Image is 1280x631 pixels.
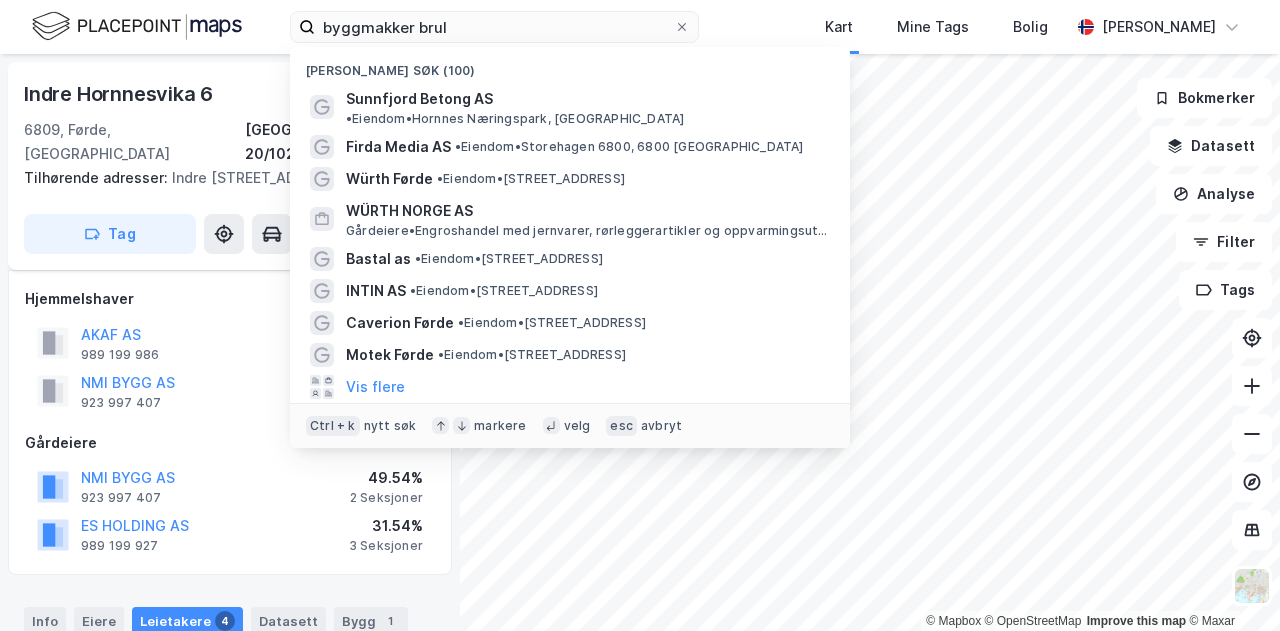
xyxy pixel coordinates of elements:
div: [PERSON_NAME] [1102,15,1216,39]
a: OpenStreetMap [985,614,1082,628]
span: Eiendom • [STREET_ADDRESS] [437,171,625,187]
span: Motek Førde [346,343,434,367]
span: Eiendom • Storehagen 6800, 6800 [GEOGRAPHIC_DATA] [455,139,804,155]
span: Bastal as [346,247,411,271]
div: 1 [380,611,400,631]
div: 6809, Førde, [GEOGRAPHIC_DATA] [24,118,245,166]
span: Gårdeiere • Engroshandel med jernvarer, rørleggerartikler og oppvarmingsutstyr [346,223,830,239]
div: Kart [825,15,853,39]
div: 989 199 927 [81,538,158,554]
div: [GEOGRAPHIC_DATA], 20/102 [245,118,436,166]
div: 49.54% [350,466,423,490]
span: INTIN AS [346,279,406,303]
span: Eiendom • [STREET_ADDRESS] [415,251,603,267]
span: Caverion Førde [346,311,454,335]
div: Gårdeiere [25,431,435,455]
div: [PERSON_NAME] søk (100) [290,47,850,83]
div: Indre Hornnesvika 6 [24,78,217,110]
div: 989 199 986 [81,347,159,363]
a: Improve this map [1087,614,1186,628]
div: 3 Seksjoner [349,538,423,554]
span: • [415,251,421,266]
span: • [458,315,464,330]
iframe: Chat Widget [1180,535,1280,631]
div: avbryt [641,418,682,434]
button: Analyse [1156,174,1272,214]
span: • [438,347,444,362]
div: markere [474,418,526,434]
span: • [437,171,443,186]
div: Indre [STREET_ADDRESS] [24,166,420,190]
span: Firda Media AS [346,135,451,159]
span: WÜRTH NORGE AS [346,199,826,223]
span: Eiendom • [STREET_ADDRESS] [438,347,626,363]
span: Eiendom • [STREET_ADDRESS] [410,283,598,299]
button: Bokmerker [1137,78,1272,118]
div: velg [564,418,591,434]
button: Datasett [1150,126,1272,166]
button: Filter [1176,222,1272,262]
span: Eiendom • [STREET_ADDRESS] [458,315,646,331]
span: Tilhørende adresser: [24,169,172,186]
input: Søk på adresse, matrikkel, gårdeiere, leietakere eller personer [315,12,674,42]
div: 923 997 407 [81,490,161,506]
button: Vis flere [346,375,405,399]
img: logo.f888ab2527a4732fd821a326f86c7f29.svg [32,9,242,44]
span: • [346,111,352,126]
button: Tag [24,214,196,254]
div: 923 997 407 [81,395,161,411]
span: Sunnfjord Betong AS [346,87,493,111]
span: • [455,139,461,154]
div: esc [606,416,637,436]
div: Hjemmelshaver [25,287,435,311]
span: • [410,283,416,298]
div: 2 Seksjoner [350,490,423,506]
span: Würth Førde [346,167,433,191]
div: 4 [215,611,235,631]
div: nytt søk [364,418,417,434]
button: Tags [1179,270,1272,310]
div: Ctrl + k [306,416,360,436]
div: Kontrollprogram for chat [1180,535,1280,631]
span: Eiendom • Hornnes Næringspark, [GEOGRAPHIC_DATA] [346,111,684,127]
div: Mine Tags [897,15,969,39]
a: Mapbox [926,614,981,628]
div: 31.54% [349,514,423,538]
div: Bolig [1013,15,1048,39]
